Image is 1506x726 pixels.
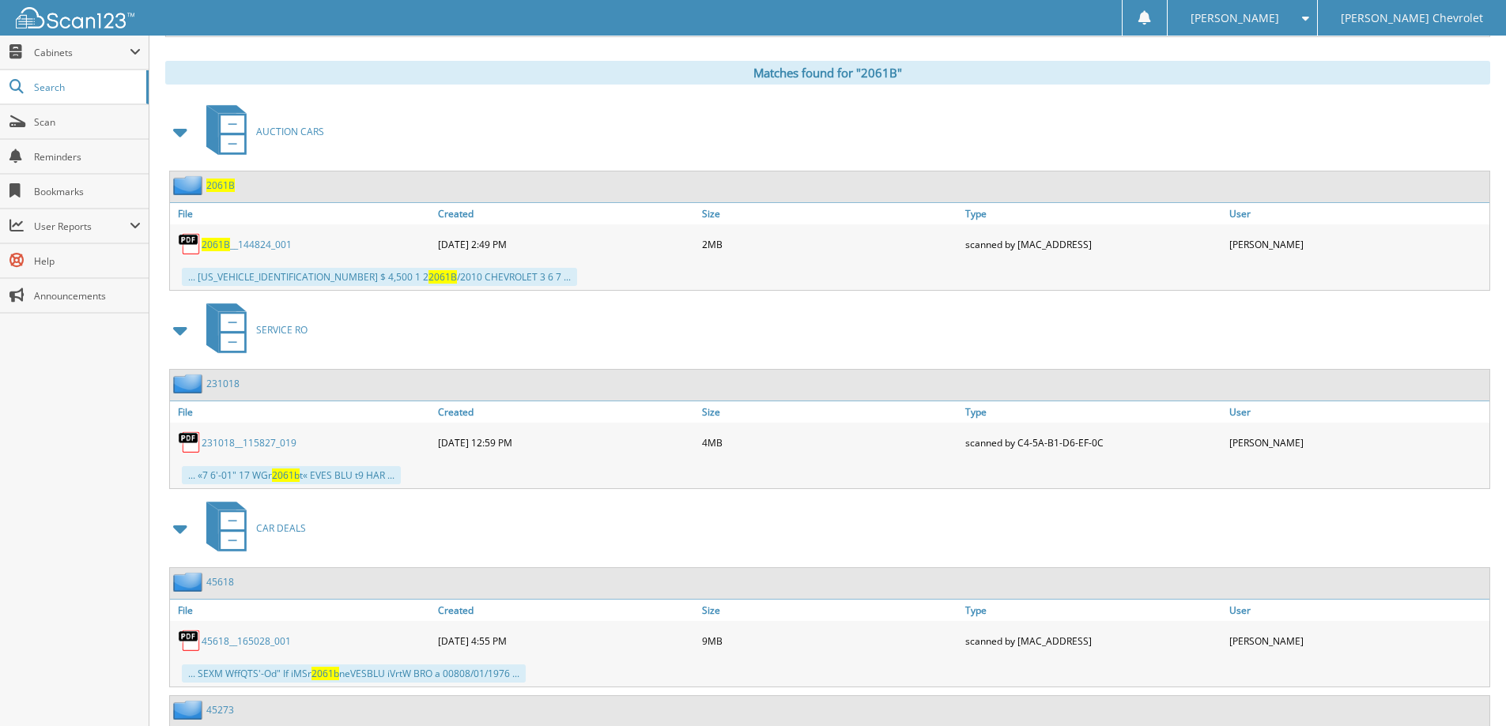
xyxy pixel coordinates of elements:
[961,427,1225,458] div: scanned by C4-5A-B1-D6-EF-0C
[698,600,962,621] a: Size
[173,572,206,592] img: folder2.png
[698,228,962,260] div: 2MB
[961,203,1225,224] a: Type
[34,81,138,94] span: Search
[170,401,434,423] a: File
[182,664,526,683] div: ... SEXM WffQTS'-Od" If iMSr neVESBLU iVrtW BRO a 00808/01/1976 ...
[434,600,698,621] a: Created
[961,625,1225,656] div: scanned by [MAC_ADDRESS]
[1225,600,1489,621] a: User
[173,700,206,720] img: folder2.png
[202,634,291,648] a: 45618__165028_001
[1225,625,1489,656] div: [PERSON_NAME]
[202,436,296,450] a: 231018__115827_019
[256,323,308,337] span: SERVICE RO
[272,468,300,482] span: 2061b
[178,431,202,454] img: PDF.png
[202,238,230,251] span: 2061B
[698,203,962,224] a: Size
[34,254,141,268] span: Help
[170,600,434,621] a: File
[182,268,577,286] div: ... [US_VEHICLE_IDENTIFICATION_NUMBER] $ 4,500 1 2 /2010 CHEVROLET 3 6 7 ...
[206,703,234,717] a: 45273
[1225,228,1489,260] div: [PERSON_NAME]
[1341,13,1483,23] span: [PERSON_NAME] Chevrolet
[182,466,401,484] div: ... «7 6'-01" 17 WGr t« EVES BLU t9 HAR ...
[178,629,202,653] img: PDF.png
[16,7,134,28] img: scan123-logo-white.svg
[202,238,292,251] a: 2061B__144824_001
[256,521,306,535] span: CAR DEALS
[34,46,130,59] span: Cabinets
[1225,427,1489,458] div: [PERSON_NAME]
[1225,401,1489,423] a: User
[34,289,141,303] span: Announcements
[434,427,698,458] div: [DATE] 12:59 PM
[428,270,457,284] span: 2061B
[1191,13,1279,23] span: [PERSON_NAME]
[178,232,202,256] img: PDF.png
[434,401,698,423] a: Created
[206,179,235,192] a: 2061B
[173,374,206,393] img: folder2.png
[1427,650,1506,726] iframe: Chat Widget
[34,150,141,164] span: Reminders
[206,377,240,390] a: 231018
[311,667,339,680] span: 2061b
[698,427,962,458] div: 4MB
[698,401,962,423] a: Size
[34,220,130,233] span: User Reports
[256,125,324,138] span: AUCTION CARS
[197,299,308,361] a: SERVICE RO
[173,175,206,195] img: folder2.png
[197,497,306,559] a: CAR DEALS
[165,61,1490,85] div: Matches found for "2061B"
[1225,203,1489,224] a: User
[434,625,698,656] div: [DATE] 4:55 PM
[197,100,324,163] a: AUCTION CARS
[34,115,141,129] span: Scan
[170,203,434,224] a: File
[434,203,698,224] a: Created
[961,401,1225,423] a: Type
[961,228,1225,260] div: scanned by [MAC_ADDRESS]
[698,625,962,656] div: 9MB
[206,575,234,589] a: 45618
[34,185,141,198] span: Bookmarks
[961,600,1225,621] a: Type
[434,228,698,260] div: [DATE] 2:49 PM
